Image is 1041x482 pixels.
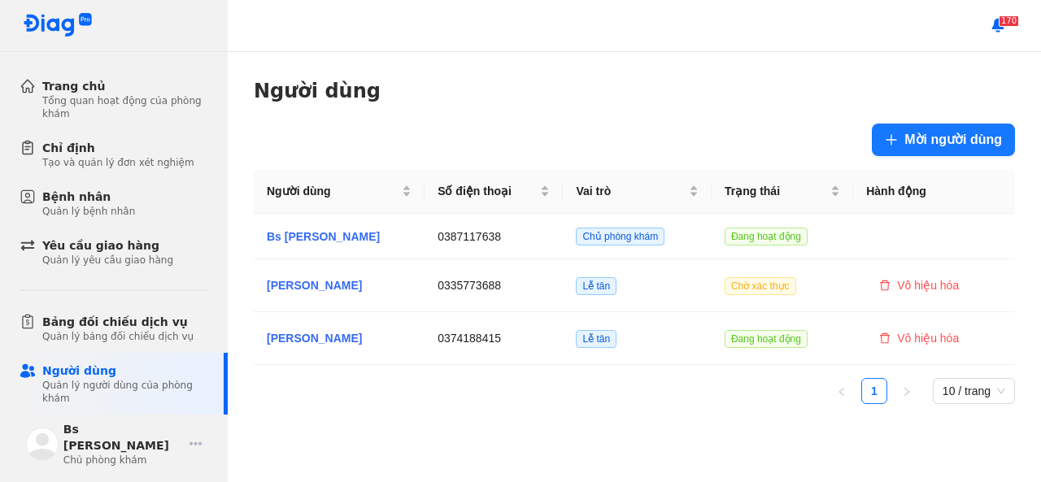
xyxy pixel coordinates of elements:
span: Chờ xác thực [725,277,796,295]
button: plusMời người dùng [872,124,1015,156]
div: Quản lý bệnh nhân [42,205,135,218]
span: Vai trò [576,182,686,200]
button: deleteVô hiệu hóa [866,272,972,298]
span: Người dùng [267,182,399,200]
span: 0387117638 [438,230,501,243]
span: Vô hiệu hóa [897,329,959,347]
li: Previous Page [829,378,855,404]
span: Đang hoạt động [725,228,808,245]
div: Quản lý yêu cầu giao hàng [42,254,173,267]
div: [PERSON_NAME] [267,276,412,294]
button: deleteVô hiệu hóa [866,325,972,351]
span: delete [879,332,891,344]
div: Người dùng [42,363,208,379]
div: Bảng đối chiếu dịch vụ [42,314,194,330]
img: logo [23,13,93,38]
div: Trang chủ [42,78,208,94]
span: 10 / trang [943,379,1005,403]
span: Mời người dùng [904,129,1002,150]
div: Quản lý người dùng của phòng khám [42,379,208,405]
div: Quản lý bảng đối chiếu dịch vụ [42,330,194,343]
button: left [829,378,855,404]
span: Số điện thoại [438,182,537,200]
div: Bs [PERSON_NAME] [267,228,412,245]
li: Next Page [894,378,920,404]
div: Yêu cầu giao hàng [42,237,173,254]
div: Tổng quan hoạt động của phòng khám [42,94,208,120]
div: Tạo và quản lý đơn xét nghiệm [42,156,194,169]
li: 1 [861,378,887,404]
div: Bs [PERSON_NAME] [63,421,183,454]
div: Chủ phòng khám [63,454,183,467]
th: Hành động [853,169,1015,214]
span: 0335773688 [438,279,501,292]
span: plus [885,133,898,146]
span: Trạng thái [725,182,827,200]
span: Lễ tân [576,330,616,348]
img: logo [26,428,59,460]
span: Vô hiệu hóa [897,276,959,294]
button: right [894,378,920,404]
div: Chỉ định [42,140,194,156]
span: Lễ tân [576,277,616,295]
span: 0374188415 [438,332,501,345]
div: Bệnh nhân [42,189,135,205]
a: 1 [862,379,886,403]
span: left [837,387,847,397]
div: Người dùng [254,78,1015,104]
div: [PERSON_NAME] [267,329,412,347]
span: Đang hoạt động [725,330,808,348]
span: Chủ phòng khám [576,228,664,245]
span: delete [879,280,891,291]
span: 170 [999,15,1019,27]
span: right [902,387,912,397]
